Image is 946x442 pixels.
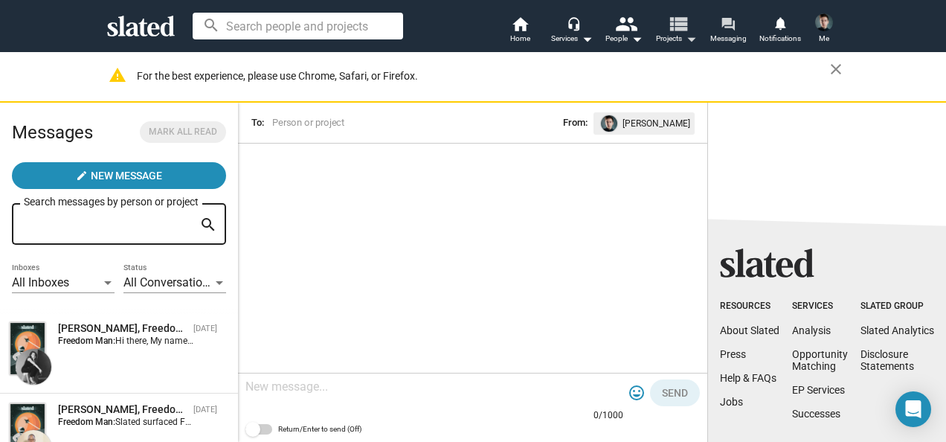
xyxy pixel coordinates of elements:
[58,336,115,346] strong: Freedom Man:
[759,30,801,48] span: Notifications
[12,115,93,150] h2: Messages
[109,66,126,84] mat-icon: warning
[702,15,754,48] a: Messaging
[601,115,617,132] img: undefined
[598,15,650,48] button: People
[792,324,831,336] a: Analysis
[819,30,829,48] span: Me
[199,214,217,237] mat-icon: search
[720,301,779,313] div: Resources
[860,301,934,313] div: Slated Group
[628,30,646,48] mat-icon: arrow_drop_down
[792,384,845,396] a: EP Services
[720,372,776,384] a: Help & FAQs
[123,275,215,289] span: All Conversations
[650,379,700,406] button: Send
[593,410,623,422] mat-hint: 0/1000
[628,384,646,402] mat-icon: tag_faces
[656,30,697,48] span: Projects
[510,30,530,48] span: Home
[806,10,842,49] button: Billy FestorazziMe
[76,170,88,182] mat-icon: create
[115,417,762,427] span: Slated surfaced Freedom Man as a match for my Investor interest. I would love to share my backgro...
[58,403,187,417] div: Ameer Flippin, Freedom Man
[193,13,403,39] input: Search people and projects
[270,115,453,130] input: Person or project
[12,275,69,289] span: All Inboxes
[792,348,848,372] a: OpportunityMatching
[662,379,688,406] span: Send
[494,15,546,48] a: Home
[710,30,747,48] span: Messaging
[193,405,217,414] time: [DATE]
[650,15,702,48] button: Projects
[58,321,187,336] div: Lauren Nester, Freedom Man
[622,115,690,132] span: [PERSON_NAME]
[792,301,848,313] div: Services
[251,117,264,128] span: To:
[815,13,833,31] img: Billy Festorazzi
[149,124,217,140] span: Mark all read
[278,420,361,438] span: Return/Enter to send (Off)
[615,13,637,34] mat-icon: people
[720,324,779,336] a: About Slated
[721,16,735,31] mat-icon: forum
[720,348,746,360] a: Press
[137,66,830,86] div: For the best experience, please use Chrome, Safari, or Firefox.
[895,391,931,427] div: Open Intercom Messenger
[91,162,162,189] span: New Message
[563,115,588,131] span: From:
[567,16,580,30] mat-icon: headset_mic
[792,408,840,420] a: Successes
[58,417,115,427] strong: Freedom Man:
[578,30,596,48] mat-icon: arrow_drop_down
[720,396,743,408] a: Jobs
[10,322,45,375] img: Freedom Man
[667,13,689,34] mat-icon: view_list
[551,30,593,48] div: Services
[827,60,845,78] mat-icon: close
[546,15,598,48] button: Services
[754,15,806,48] a: Notifications
[605,30,643,48] div: People
[12,162,226,189] button: New Message
[16,349,51,385] img: Lauren Nester
[682,30,700,48] mat-icon: arrow_drop_down
[860,348,914,372] a: DisclosureStatements
[860,324,934,336] a: Slated Analytics
[511,15,529,33] mat-icon: home
[773,16,787,30] mat-icon: notifications
[193,324,217,333] time: [DATE]
[140,121,226,143] button: Mark all read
